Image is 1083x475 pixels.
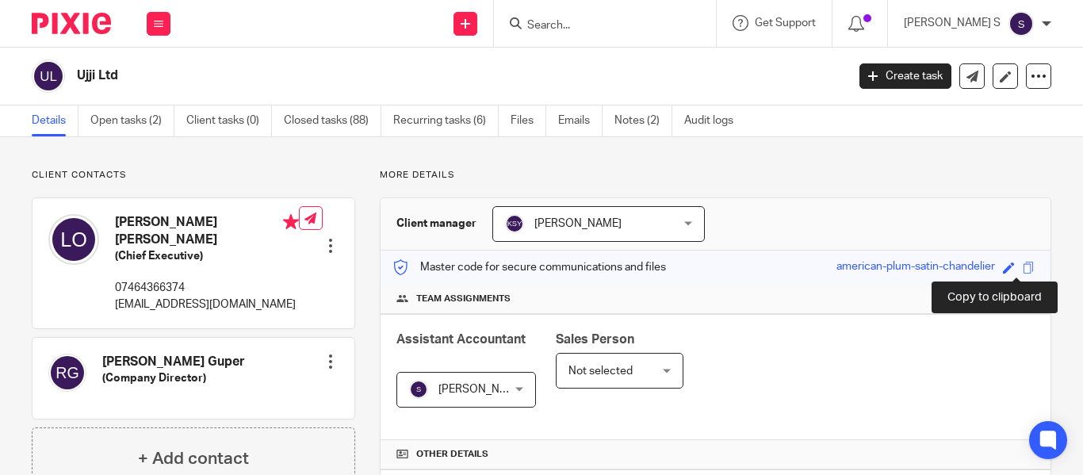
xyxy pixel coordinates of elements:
a: Details [32,105,78,136]
img: svg%3E [1008,11,1034,36]
p: More details [380,169,1051,182]
span: [PERSON_NAME] S [438,384,535,395]
h5: (Company Director) [102,370,245,386]
span: Not selected [568,366,633,377]
h4: [PERSON_NAME] Guper [102,354,245,370]
p: Client contacts [32,169,355,182]
span: Sales Person [556,333,634,346]
h2: Ujji Ltd [77,67,684,84]
a: Notes (2) [614,105,672,136]
p: 07464366374 [115,280,299,296]
h3: Client manager [396,216,476,232]
i: Primary [283,214,299,230]
a: Files [511,105,546,136]
span: Other details [416,448,488,461]
span: Assistant Accountant [396,333,526,346]
img: svg%3E [505,214,524,233]
a: Open tasks (2) [90,105,174,136]
p: [EMAIL_ADDRESS][DOMAIN_NAME] [115,297,299,312]
h4: [PERSON_NAME] [PERSON_NAME] [115,214,299,248]
img: svg%3E [48,354,86,392]
p: Master code for secure communications and files [392,259,666,275]
a: Emails [558,105,603,136]
a: Client tasks (0) [186,105,272,136]
a: Recurring tasks (6) [393,105,499,136]
img: svg%3E [32,59,65,93]
p: [PERSON_NAME] S [904,15,1001,31]
img: Pixie [32,13,111,34]
h5: (Chief Executive) [115,248,299,264]
span: Get Support [755,17,816,29]
span: Team assignments [416,293,511,305]
a: Closed tasks (88) [284,105,381,136]
input: Search [526,19,668,33]
div: american-plum-satin-chandelier [836,259,995,277]
img: svg%3E [409,380,428,399]
span: [PERSON_NAME] [534,218,622,229]
img: svg%3E [48,214,99,265]
a: Audit logs [684,105,745,136]
h4: + Add contact [138,446,249,471]
a: Create task [859,63,951,89]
